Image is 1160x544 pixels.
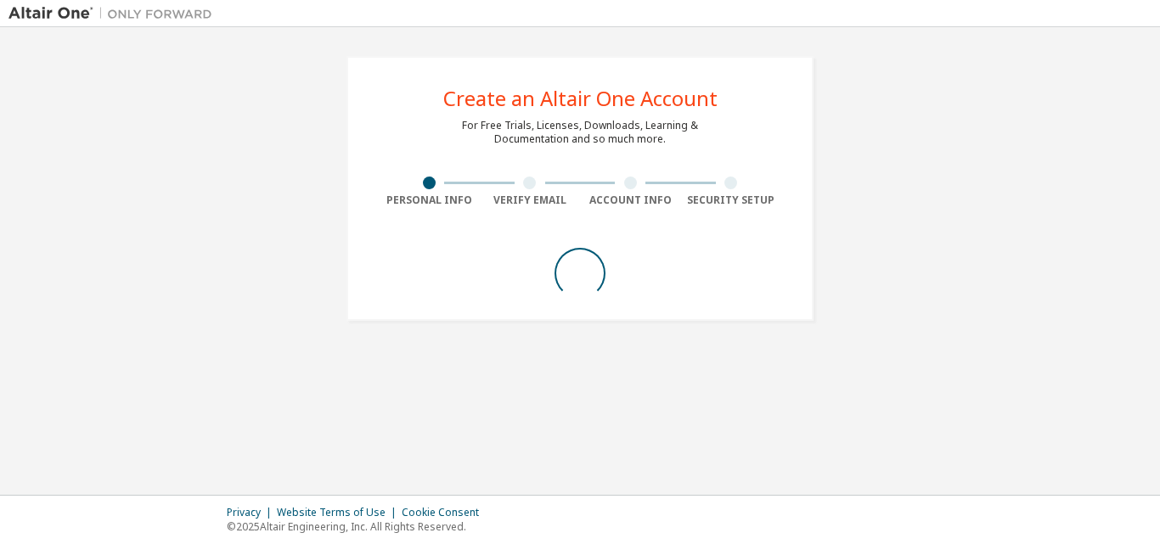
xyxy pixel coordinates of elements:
[8,5,221,22] img: Altair One
[277,506,402,519] div: Website Terms of Use
[462,119,698,146] div: For Free Trials, Licenses, Downloads, Learning & Documentation and so much more.
[480,193,581,207] div: Verify Email
[227,506,277,519] div: Privacy
[580,193,681,207] div: Account Info
[443,88,718,109] div: Create an Altair One Account
[227,519,489,534] p: © 2025 Altair Engineering, Inc. All Rights Reserved.
[379,193,480,207] div: Personal Info
[681,193,782,207] div: Security Setup
[402,506,489,519] div: Cookie Consent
